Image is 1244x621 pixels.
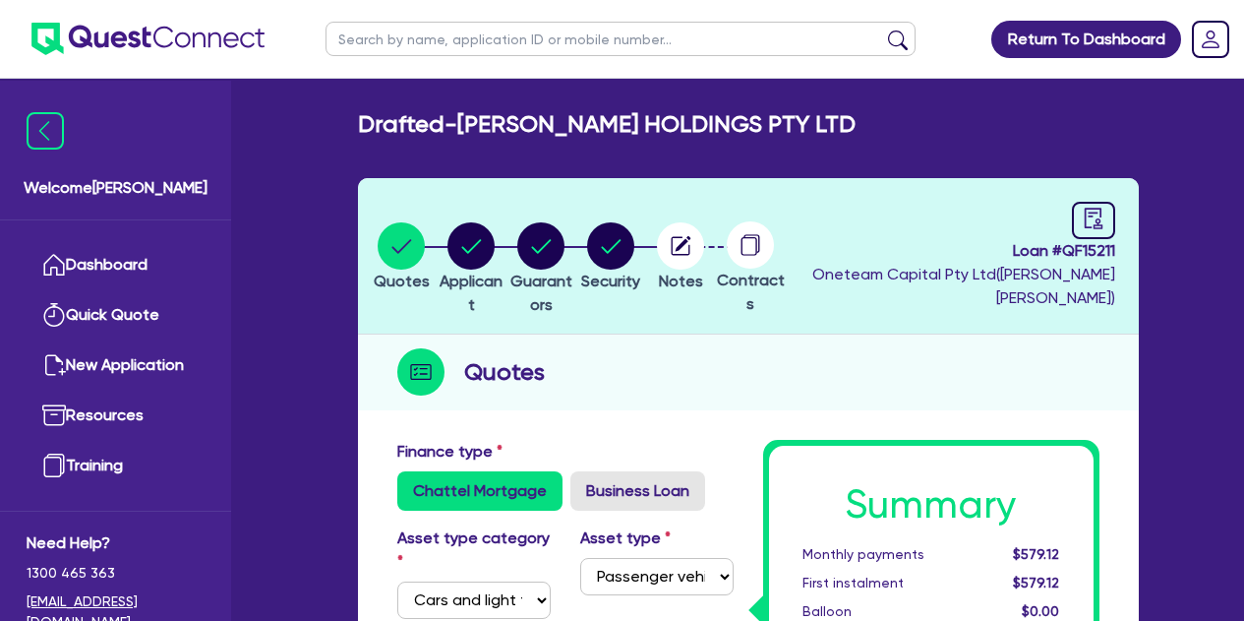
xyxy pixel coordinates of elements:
[358,110,856,139] h2: Drafted - [PERSON_NAME] HOLDINGS PTY LTD
[397,440,503,464] label: Finance type
[31,23,265,55] img: quest-connect-logo-blue
[659,272,703,290] span: Notes
[42,303,66,327] img: quick-quote
[437,221,506,318] button: Applicant
[581,272,640,290] span: Security
[580,221,641,294] button: Security
[27,441,205,491] a: Training
[656,221,705,294] button: Notes
[42,404,66,427] img: resources
[1185,14,1236,65] a: Dropdown toggle
[27,341,205,391] a: New Application
[27,563,205,584] span: 1300 465 363
[464,354,545,390] h2: Quotes
[1083,208,1104,229] span: audit
[27,240,205,290] a: Dashboard
[1013,546,1059,562] span: $579.12
[397,348,444,396] img: step-icon
[24,176,207,200] span: Welcome [PERSON_NAME]
[791,239,1115,263] span: Loan # QF15211
[788,544,979,565] div: Monthly payments
[788,573,979,593] div: First instalment
[374,272,430,290] span: Quotes
[580,527,671,550] label: Asset type
[570,471,705,511] label: Business Loan
[510,272,572,314] span: Guarantors
[1072,202,1115,239] a: audit
[397,471,563,511] label: Chattel Mortgage
[1022,603,1059,619] span: $0.00
[802,481,1060,528] h1: Summary
[717,271,785,313] span: Contracts
[27,112,64,150] img: icon-menu-close
[326,22,916,56] input: Search by name, application ID or mobile number...
[27,531,205,555] span: Need Help?
[440,272,503,314] span: Applicant
[397,527,551,574] label: Asset type category
[27,290,205,341] a: Quick Quote
[373,221,431,294] button: Quotes
[42,454,66,477] img: training
[27,391,205,441] a: Resources
[1013,575,1059,590] span: $579.12
[506,221,576,318] button: Guarantors
[991,21,1181,58] a: Return To Dashboard
[812,265,1115,307] span: Oneteam Capital Pty Ltd ( [PERSON_NAME] [PERSON_NAME] )
[42,353,66,377] img: new-application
